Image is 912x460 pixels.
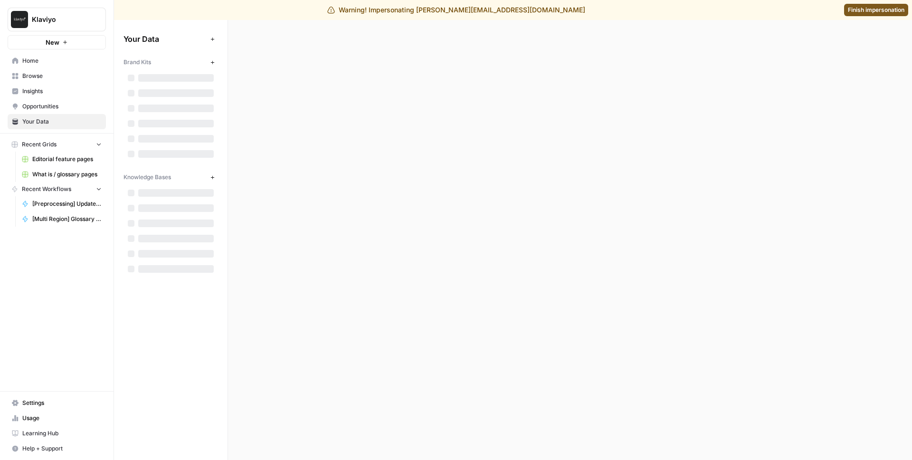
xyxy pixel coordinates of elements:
[18,196,106,211] a: [Preprocessing] Update SSOT
[8,68,106,84] a: Browse
[32,15,89,24] span: Klaviyo
[46,38,59,47] span: New
[8,137,106,152] button: Recent Grids
[22,117,102,126] span: Your Data
[22,429,102,438] span: Learning Hub
[844,4,908,16] a: Finish impersonation
[22,87,102,96] span: Insights
[22,57,102,65] span: Home
[32,155,102,163] span: Editorial feature pages
[123,33,207,45] span: Your Data
[22,414,102,422] span: Usage
[22,185,71,193] span: Recent Workflows
[22,444,102,453] span: Help + Support
[8,99,106,114] a: Opportunities
[8,395,106,411] a: Settings
[8,35,106,49] button: New
[11,11,28,28] img: Klaviyo Logo
[32,200,102,208] span: [Preprocessing] Update SSOT
[8,441,106,456] button: Help + Support
[22,72,102,80] span: Browse
[18,167,106,182] a: What is / glossary pages
[8,53,106,68] a: Home
[123,58,151,67] span: Brand Kits
[8,182,106,196] button: Recent Workflows
[22,102,102,111] span: Opportunities
[32,215,102,223] span: [Multi Region] Glossary Page
[8,426,106,441] a: Learning Hub
[327,5,585,15] div: Warning! Impersonating [PERSON_NAME][EMAIL_ADDRESS][DOMAIN_NAME]
[123,173,171,182] span: Knowledge Bases
[32,170,102,179] span: What is / glossary pages
[8,8,106,31] button: Workspace: Klaviyo
[22,399,102,407] span: Settings
[8,114,106,129] a: Your Data
[18,211,106,227] a: [Multi Region] Glossary Page
[8,84,106,99] a: Insights
[22,140,57,149] span: Recent Grids
[18,152,106,167] a: Editorial feature pages
[848,6,904,14] span: Finish impersonation
[8,411,106,426] a: Usage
